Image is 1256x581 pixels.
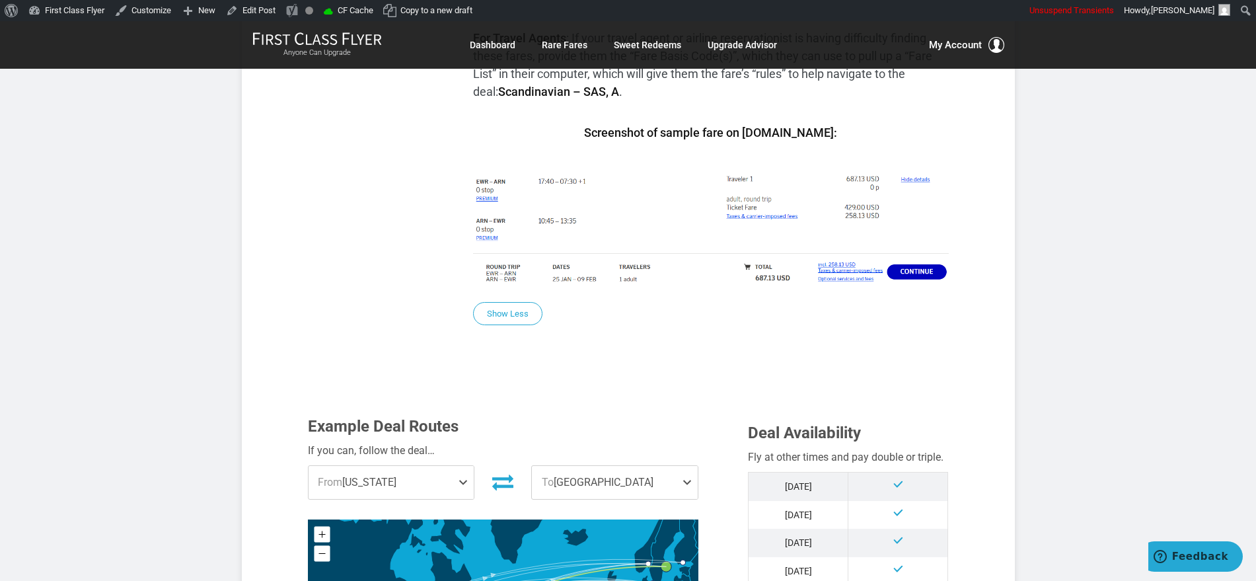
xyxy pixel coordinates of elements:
path: Finland [673,504,699,565]
td: [DATE] [749,501,848,529]
strong: Scandinavian – SAS, A [498,85,619,98]
span: [US_STATE] [309,466,474,499]
button: Show Less [473,302,542,325]
g: Stockholm [661,562,680,572]
path: Estonia [679,566,691,576]
span: From [318,476,342,488]
path: Iceland [562,529,589,547]
button: My Account [929,37,1004,53]
strong: Screenshot of sample fare on [DOMAIN_NAME]: [584,126,837,139]
div: Fly at other times and pay double or triple. [748,449,948,466]
td: [DATE] [749,529,848,557]
a: First Class FlyerAnyone Can Upgrade [252,32,382,58]
iframe: Opens a widget where you can find more information [1148,541,1243,574]
span: [GEOGRAPHIC_DATA] [532,466,698,499]
button: Invert Route Direction [484,467,521,496]
span: Example Deal Routes [308,417,459,436]
a: Rare Fares [542,33,587,57]
span: Unsuspend Transients [1029,5,1114,15]
td: [DATE] [749,473,848,501]
div: If you can, follow the deal… [308,442,699,459]
img: First Class Flyer [252,32,382,46]
small: Anyone Can Upgrade [252,48,382,58]
span: [PERSON_NAME] [1151,5,1214,15]
span: Deal Availability [748,424,861,442]
a: Sweet Redeems [614,33,681,57]
a: Dashboard [470,33,515,57]
a: Upgrade Advisor [708,33,777,57]
span: My Account [929,37,982,53]
span: To [542,476,554,488]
